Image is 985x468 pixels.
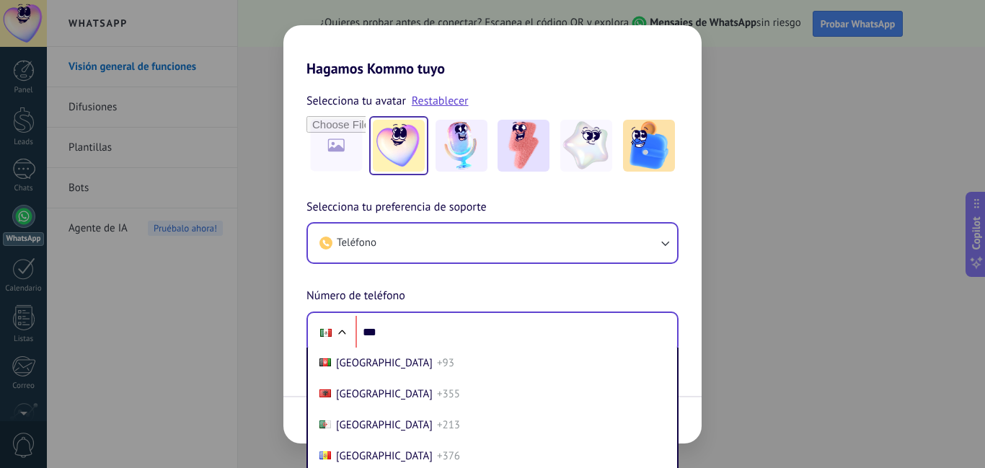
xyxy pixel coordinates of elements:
span: Selecciona tu preferencia de soporte [306,198,487,217]
img: -4.jpeg [560,120,612,172]
img: -5.jpeg [623,120,675,172]
span: Selecciona tu avatar [306,92,406,110]
span: +355 [437,387,460,401]
h2: Hagamos Kommo tuyo [283,25,702,77]
span: +376 [437,449,460,463]
img: -2.jpeg [436,120,487,172]
span: [GEOGRAPHIC_DATA] [336,356,433,370]
div: Mexico: + 52 [312,317,340,348]
span: [GEOGRAPHIC_DATA] [336,387,433,401]
button: Teléfono [308,224,677,262]
span: Número de teléfono [306,287,405,306]
span: +93 [437,356,454,370]
img: -1.jpeg [373,120,425,172]
span: [GEOGRAPHIC_DATA] [336,418,433,432]
img: -3.jpeg [498,120,549,172]
a: Restablecer [412,94,469,108]
span: +213 [437,418,460,432]
span: [GEOGRAPHIC_DATA] [336,449,433,463]
span: Teléfono [337,236,376,250]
